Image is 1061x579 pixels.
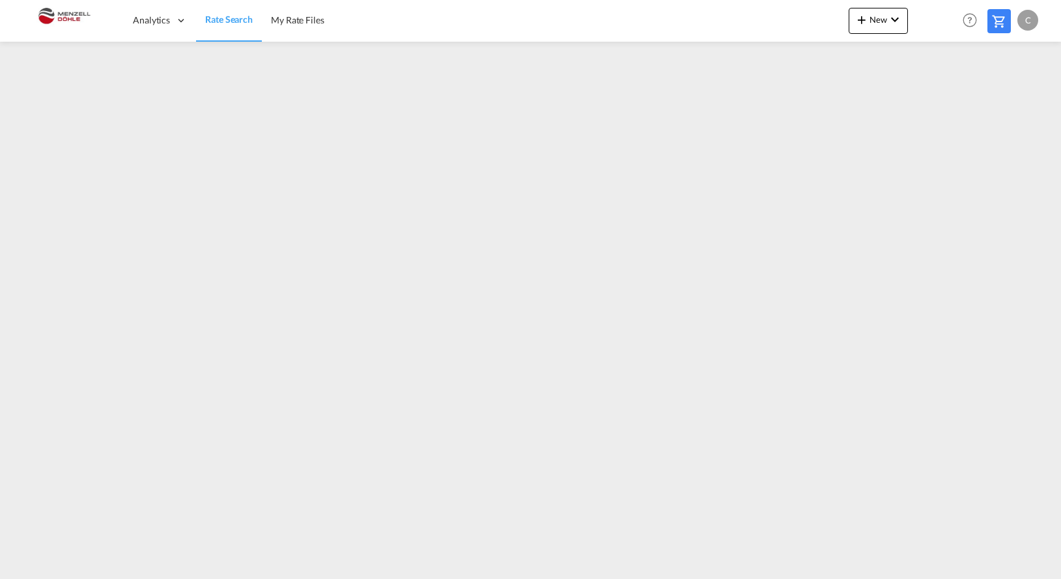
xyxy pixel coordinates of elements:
img: 5c2b1670644e11efba44c1e626d722bd.JPG [20,6,107,35]
span: Analytics [133,14,170,27]
div: C [1017,10,1038,31]
span: Rate Search [205,14,253,25]
span: Help [959,9,981,31]
button: icon-plus 400-fgNewicon-chevron-down [849,8,908,34]
md-icon: icon-chevron-down [887,12,903,27]
span: New [854,14,903,25]
span: My Rate Files [271,14,324,25]
md-icon: icon-plus 400-fg [854,12,870,27]
div: Help [959,9,987,33]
